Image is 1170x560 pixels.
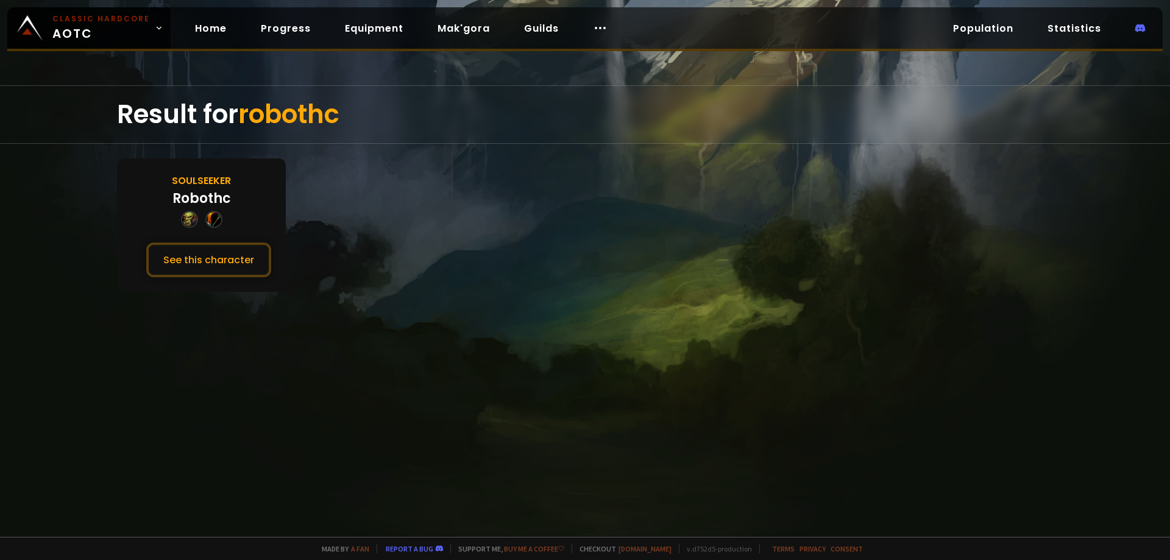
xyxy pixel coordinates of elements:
span: robothc [238,96,339,132]
a: Statistics [1038,16,1111,41]
div: Robothc [172,188,231,208]
a: Population [943,16,1023,41]
span: v. d752d5 - production [679,544,752,553]
span: AOTC [52,13,150,43]
a: Home [185,16,236,41]
a: a fan [351,544,369,553]
div: Soulseeker [172,173,231,188]
a: Report a bug [386,544,433,553]
a: Terms [772,544,795,553]
div: Result for [117,86,1053,143]
span: Support me, [450,544,564,553]
small: Classic Hardcore [52,13,150,24]
a: Buy me a coffee [504,544,564,553]
a: [DOMAIN_NAME] [619,544,672,553]
a: Consent [831,544,863,553]
span: Made by [314,544,369,553]
a: Privacy [799,544,826,553]
a: Equipment [335,16,413,41]
button: See this character [146,243,271,277]
a: Mak'gora [428,16,500,41]
a: Progress [251,16,321,41]
span: Checkout [572,544,672,553]
a: Classic HardcoreAOTC [7,7,171,49]
a: Guilds [514,16,569,41]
